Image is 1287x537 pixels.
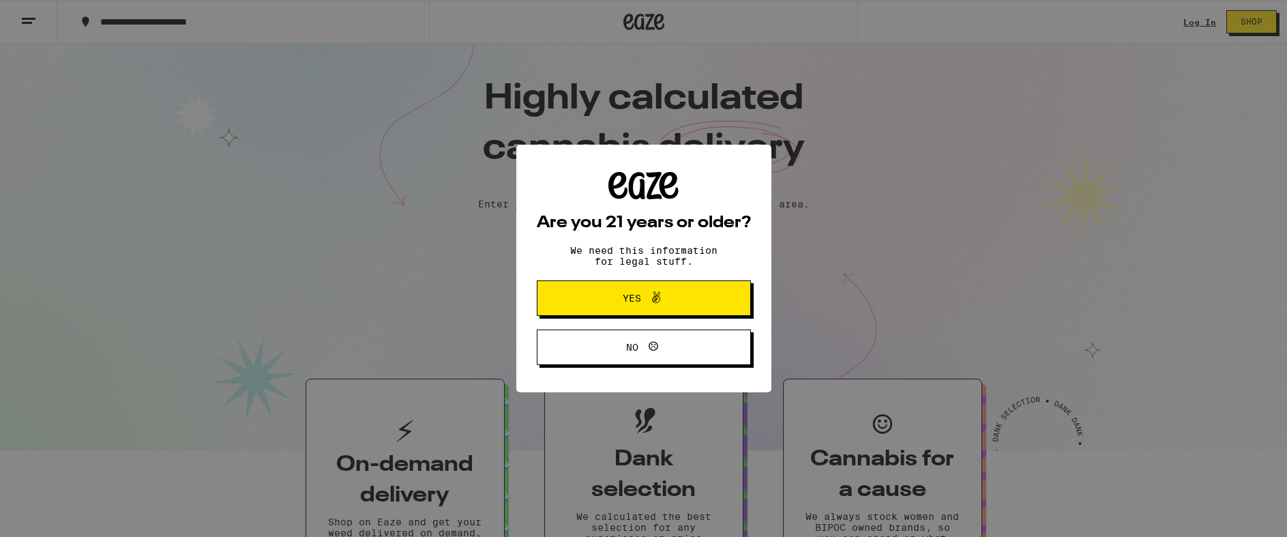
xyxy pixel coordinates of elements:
button: Yes [537,280,751,316]
span: No [626,343,638,352]
p: We need this information for legal stuff. [559,245,729,267]
h2: Are you 21 years or older? [537,215,751,231]
span: Yes [623,293,641,303]
button: No [537,330,751,365]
